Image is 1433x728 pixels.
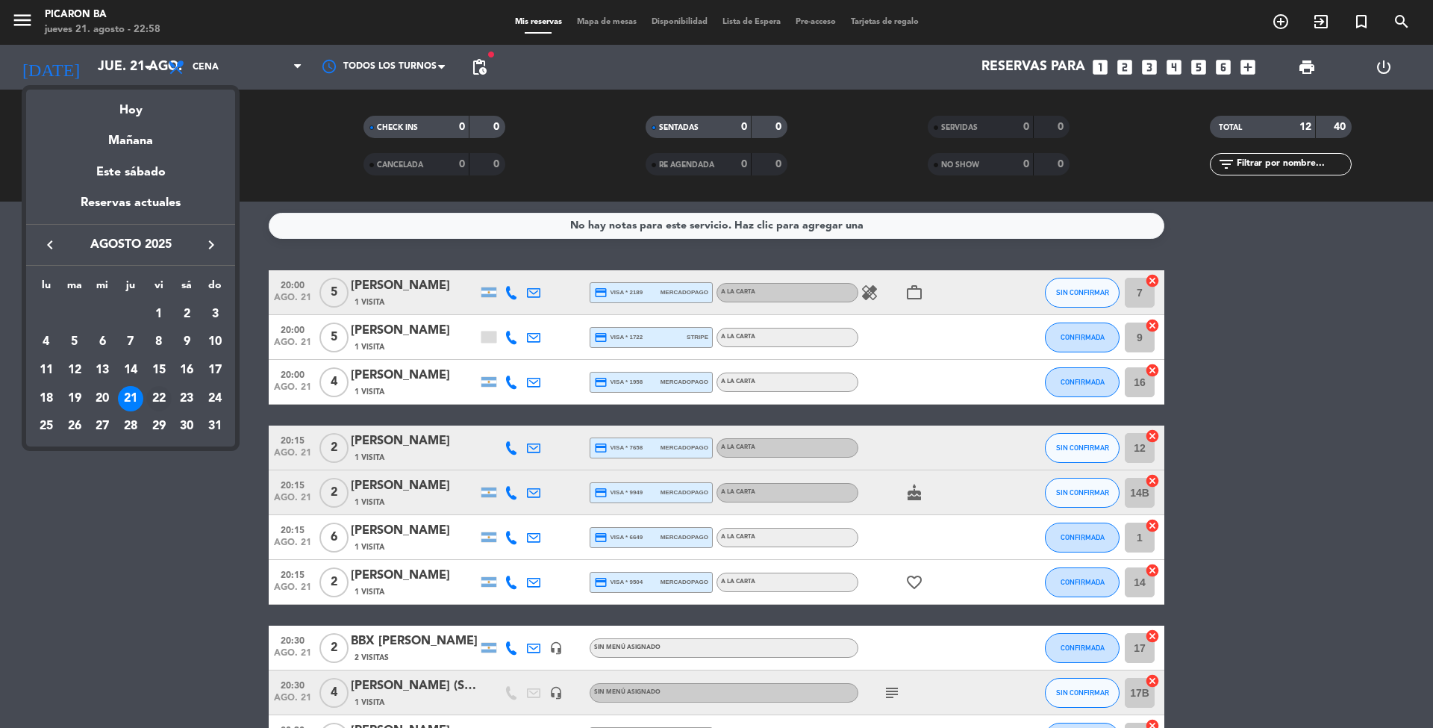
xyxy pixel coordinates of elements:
div: 11 [34,358,59,383]
td: 3 de agosto de 2025 [201,300,229,329]
td: 20 de agosto de 2025 [88,385,116,413]
i: keyboard_arrow_left [41,236,59,254]
div: 7 [118,329,143,355]
td: 5 de agosto de 2025 [60,328,89,356]
td: 26 de agosto de 2025 [60,412,89,441]
td: 18 de agosto de 2025 [32,385,60,413]
td: 1 de agosto de 2025 [145,300,173,329]
th: domingo [201,277,229,300]
button: keyboard_arrow_right [198,235,225,255]
div: 3 [202,302,228,327]
div: 17 [202,358,228,383]
div: 27 [90,414,115,439]
td: 6 de agosto de 2025 [88,328,116,356]
div: 26 [62,414,87,439]
span: agosto 2025 [63,235,198,255]
button: keyboard_arrow_left [37,235,63,255]
div: 2 [174,302,199,327]
th: jueves [116,277,145,300]
div: 8 [146,329,172,355]
td: 30 de agosto de 2025 [173,412,202,441]
div: 16 [174,358,199,383]
td: 14 de agosto de 2025 [116,356,145,385]
div: 19 [62,386,87,411]
td: AGO. [32,300,145,329]
td: 4 de agosto de 2025 [32,328,60,356]
div: 15 [146,358,172,383]
div: Hoy [26,90,235,120]
td: 7 de agosto de 2025 [116,328,145,356]
td: 27 de agosto de 2025 [88,412,116,441]
div: 12 [62,358,87,383]
div: 5 [62,329,87,355]
th: lunes [32,277,60,300]
div: 28 [118,414,143,439]
td: 31 de agosto de 2025 [201,412,229,441]
td: 10 de agosto de 2025 [201,328,229,356]
div: 21 [118,386,143,411]
div: 1 [146,302,172,327]
td: 29 de agosto de 2025 [145,412,173,441]
th: sábado [173,277,202,300]
th: martes [60,277,89,300]
div: 9 [174,329,199,355]
td: 28 de agosto de 2025 [116,412,145,441]
td: 19 de agosto de 2025 [60,385,89,413]
div: 23 [174,386,199,411]
td: 13 de agosto de 2025 [88,356,116,385]
div: Este sábado [26,152,235,193]
td: 12 de agosto de 2025 [60,356,89,385]
div: Reservas actuales [26,193,235,224]
i: keyboard_arrow_right [202,236,220,254]
td: 25 de agosto de 2025 [32,412,60,441]
th: miércoles [88,277,116,300]
div: 18 [34,386,59,411]
div: 4 [34,329,59,355]
div: Mañana [26,120,235,151]
td: 17 de agosto de 2025 [201,356,229,385]
div: 6 [90,329,115,355]
td: 11 de agosto de 2025 [32,356,60,385]
div: 30 [174,414,199,439]
td: 2 de agosto de 2025 [173,300,202,329]
div: 29 [146,414,172,439]
div: 14 [118,358,143,383]
td: 8 de agosto de 2025 [145,328,173,356]
td: 15 de agosto de 2025 [145,356,173,385]
td: 22 de agosto de 2025 [145,385,173,413]
td: 24 de agosto de 2025 [201,385,229,413]
div: 25 [34,414,59,439]
div: 24 [202,386,228,411]
td: 9 de agosto de 2025 [173,328,202,356]
th: viernes [145,277,173,300]
div: 22 [146,386,172,411]
div: 20 [90,386,115,411]
div: 31 [202,414,228,439]
div: 13 [90,358,115,383]
td: 21 de agosto de 2025 [116,385,145,413]
td: 16 de agosto de 2025 [173,356,202,385]
div: 10 [202,329,228,355]
td: 23 de agosto de 2025 [173,385,202,413]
